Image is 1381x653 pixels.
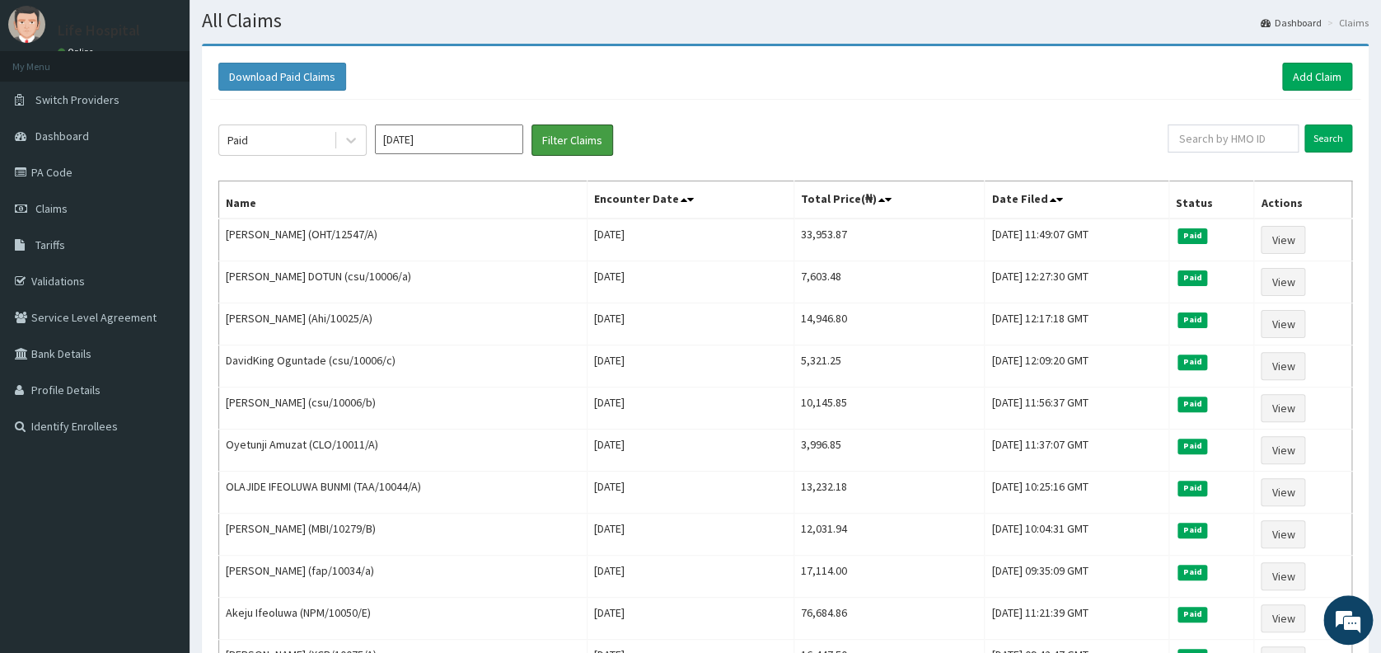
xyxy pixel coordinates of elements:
[588,303,793,345] td: [DATE]
[219,514,588,556] td: [PERSON_NAME] (MBI/10279/B)
[1261,268,1305,296] a: View
[1177,523,1207,538] span: Paid
[588,472,793,514] td: [DATE]
[588,261,793,303] td: [DATE]
[218,63,346,91] button: Download Paid Claims
[219,472,588,514] td: OLAJIDE IFEOLUWA BUNMI (TAA/10044/A)
[588,514,793,556] td: [DATE]
[1177,481,1207,496] span: Paid
[985,388,1169,430] td: [DATE] 11:56:37 GMT
[985,218,1169,261] td: [DATE] 11:49:07 GMT
[793,181,985,219] th: Total Price(₦)
[1261,226,1305,254] a: View
[219,430,588,472] td: Oyetunji Amuzat (CLO/10011/A)
[985,556,1169,598] td: [DATE] 09:35:09 GMT
[58,46,97,58] a: Online
[219,181,588,219] th: Name
[202,10,1369,31] h1: All Claims
[531,124,613,156] button: Filter Claims
[793,345,985,388] td: 5,321.25
[588,430,793,472] td: [DATE]
[588,345,793,388] td: [DATE]
[1168,124,1299,153] input: Search by HMO ID
[1177,439,1207,453] span: Paid
[219,598,588,640] td: Akeju Ifeoluwa (NPM/10050/E)
[793,472,985,514] td: 13,232.18
[1261,310,1305,338] a: View
[219,556,588,598] td: [PERSON_NAME] (fap/10034/a)
[1261,562,1305,590] a: View
[1282,63,1352,91] a: Add Claim
[588,218,793,261] td: [DATE]
[588,181,793,219] th: Encounter Date
[1261,16,1322,30] a: Dashboard
[985,598,1169,640] td: [DATE] 11:21:39 GMT
[1177,397,1207,411] span: Paid
[30,82,67,124] img: d_794563401_company_1708531726252_794563401
[985,430,1169,472] td: [DATE] 11:37:07 GMT
[1261,520,1305,548] a: View
[588,556,793,598] td: [DATE]
[985,345,1169,388] td: [DATE] 12:09:20 GMT
[219,218,588,261] td: [PERSON_NAME] (OHT/12547/A)
[1304,124,1352,153] input: Search
[270,8,310,48] div: Minimize live chat window
[1169,181,1254,219] th: Status
[1261,478,1305,506] a: View
[96,208,227,374] span: We're online!
[985,261,1169,303] td: [DATE] 12:27:30 GMT
[793,598,985,640] td: 76,684.86
[219,303,588,345] td: [PERSON_NAME] (Ahi/10025/A)
[8,450,314,508] textarea: Type your message and hit 'Enter'
[1261,394,1305,422] a: View
[1323,16,1369,30] li: Claims
[1177,565,1207,580] span: Paid
[219,261,588,303] td: [PERSON_NAME] DOTUN (csu/10006/a)
[793,430,985,472] td: 3,996.85
[793,261,985,303] td: 7,603.48
[227,132,248,148] div: Paid
[793,556,985,598] td: 17,114.00
[1177,270,1207,285] span: Paid
[35,237,65,252] span: Tariffs
[985,472,1169,514] td: [DATE] 10:25:16 GMT
[35,92,119,107] span: Switch Providers
[8,6,45,43] img: User Image
[793,303,985,345] td: 14,946.80
[588,388,793,430] td: [DATE]
[1254,181,1352,219] th: Actions
[1177,355,1207,369] span: Paid
[985,514,1169,556] td: [DATE] 10:04:31 GMT
[1261,436,1305,464] a: View
[1261,604,1305,632] a: View
[58,23,140,38] p: Life Hospital
[985,181,1169,219] th: Date Filed
[219,345,588,388] td: DavidKing Oguntade (csu/10006/c)
[793,388,985,430] td: 10,145.85
[375,124,523,154] input: Select Month and Year
[793,514,985,556] td: 12,031.94
[588,598,793,640] td: [DATE]
[1177,607,1207,622] span: Paid
[1177,228,1207,243] span: Paid
[35,129,89,143] span: Dashboard
[1177,312,1207,327] span: Paid
[86,92,277,114] div: Chat with us now
[1261,352,1305,380] a: View
[793,218,985,261] td: 33,953.87
[35,201,68,216] span: Claims
[219,388,588,430] td: [PERSON_NAME] (csu/10006/b)
[985,303,1169,345] td: [DATE] 12:17:18 GMT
